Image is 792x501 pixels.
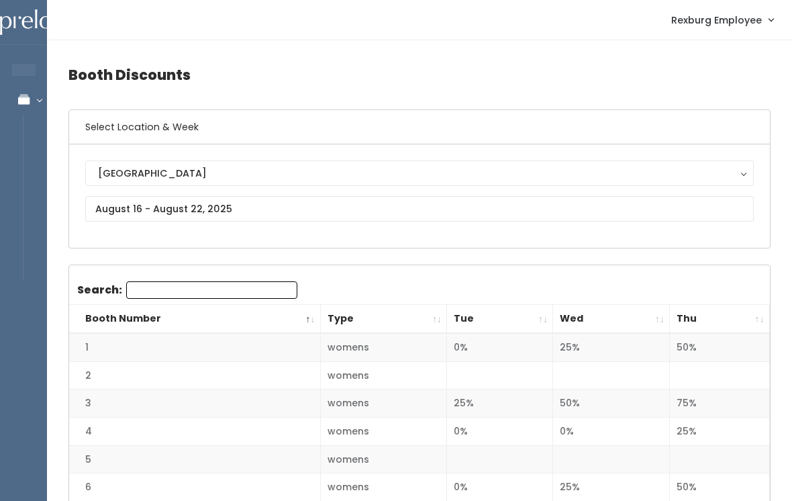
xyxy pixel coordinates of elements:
td: 25% [553,333,670,361]
td: 75% [670,390,770,418]
td: womens [320,333,447,361]
button: [GEOGRAPHIC_DATA] [85,161,754,186]
input: Search: [126,281,297,299]
td: womens [320,445,447,473]
a: Rexburg Employee [658,5,787,34]
td: 50% [670,333,770,361]
td: 0% [553,418,670,446]
div: [GEOGRAPHIC_DATA] [98,166,741,181]
td: womens [320,361,447,390]
td: 25% [447,390,553,418]
td: womens [320,418,447,446]
span: Rexburg Employee [671,13,762,28]
td: 1 [69,333,320,361]
th: Thu: activate to sort column ascending [670,305,770,334]
td: 3 [69,390,320,418]
th: Tue: activate to sort column ascending [447,305,553,334]
td: 0% [447,333,553,361]
td: womens [320,390,447,418]
td: 25% [670,418,770,446]
td: 50% [553,390,670,418]
label: Search: [77,281,297,299]
th: Wed: activate to sort column ascending [553,305,670,334]
h4: Booth Discounts [68,56,771,93]
th: Type: activate to sort column ascending [320,305,447,334]
td: 4 [69,418,320,446]
h6: Select Location & Week [69,110,770,144]
td: 0% [447,418,553,446]
input: August 16 - August 22, 2025 [85,196,754,222]
th: Booth Number: activate to sort column descending [69,305,320,334]
td: 5 [69,445,320,473]
td: 2 [69,361,320,390]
